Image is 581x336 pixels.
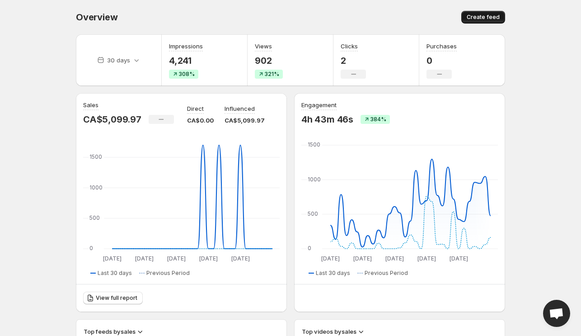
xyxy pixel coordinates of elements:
text: [DATE] [135,255,154,262]
span: Overview [76,12,117,23]
text: 500 [89,214,100,221]
text: 1000 [308,176,321,183]
text: [DATE] [417,255,436,262]
text: 1000 [89,184,103,191]
h3: Top videos by sales [302,327,356,336]
span: 321% [265,71,279,78]
p: Influenced [225,104,255,113]
h3: Top feeds by sales [84,327,136,336]
text: [DATE] [199,255,218,262]
text: [DATE] [450,255,468,262]
span: Last 30 days [98,270,132,277]
span: 308% [179,71,195,78]
p: CA$5,099.97 [225,116,265,125]
text: 0 [308,245,311,251]
h3: Engagement [301,100,337,109]
span: Previous Period [365,270,408,277]
p: Direct [187,104,204,113]
text: 1500 [308,141,320,148]
p: CA$5,099.97 [83,114,141,125]
h3: Impressions [169,42,203,51]
p: 4,241 [169,55,203,66]
a: View full report [83,292,143,304]
h3: Sales [83,100,98,109]
text: [DATE] [321,255,340,262]
span: View full report [96,294,137,302]
p: CA$0.00 [187,116,214,125]
span: 384% [370,116,386,123]
span: Last 30 days [316,270,350,277]
h3: Views [255,42,272,51]
p: 30 days [107,56,130,65]
span: Create feed [467,14,500,21]
text: [DATE] [103,255,122,262]
text: 500 [308,210,318,217]
text: [DATE] [385,255,404,262]
text: [DATE] [353,255,372,262]
text: [DATE] [167,255,186,262]
p: 0 [426,55,457,66]
h3: Purchases [426,42,457,51]
h3: Clicks [341,42,358,51]
text: [DATE] [231,255,250,262]
text: 1500 [89,153,102,160]
p: 2 [341,55,366,66]
p: 4h 43m 46s [301,114,353,125]
a: Open chat [543,300,570,327]
text: 0 [89,245,93,251]
button: Create feed [461,11,505,24]
p: 902 [255,55,283,66]
span: Previous Period [146,270,190,277]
